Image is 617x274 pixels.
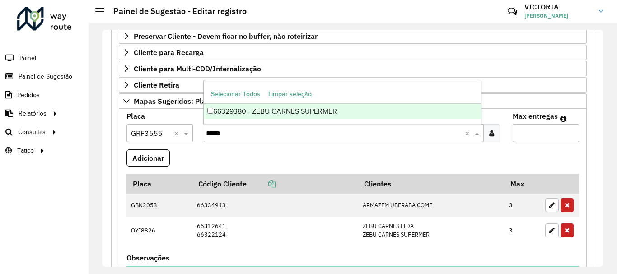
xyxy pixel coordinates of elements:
a: Preservar Cliente - Devem ficar no buffer, não roteirizar [119,28,587,44]
span: Cliente para Recarga [134,49,204,56]
label: Placa [126,111,145,121]
button: Adicionar [126,149,170,167]
span: Clear all [174,128,182,139]
td: 66334913 [192,193,358,217]
span: Tático [17,146,34,155]
span: Cliente para Multi-CDD/Internalização [134,65,261,72]
a: Copiar [247,179,276,188]
span: Painel [19,53,36,63]
span: Clear all [465,128,472,139]
span: Preservar Cliente - Devem ficar no buffer, não roteirizar [134,33,318,40]
label: Observações [126,252,169,263]
span: Pedidos [17,90,40,100]
h2: Painel de Sugestão - Editar registro [104,6,247,16]
a: Cliente para Multi-CDD/Internalização [119,61,587,76]
td: GBN2053 [126,193,192,217]
th: Código Cliente [192,174,358,193]
em: Máximo de clientes que serão colocados na mesma rota com os clientes informados [560,115,566,122]
th: Placa [126,174,192,193]
td: 3 [505,217,541,243]
label: Max entregas [513,111,558,121]
a: Cliente para Recarga [119,45,587,60]
td: ZEBU CARNES LTDA ZEBU CARNES SUPERMER [358,217,505,243]
span: Mapas Sugeridos: Placa-Cliente [134,98,240,105]
td: ARMAZEM UBERABA COME [358,193,505,217]
span: Cliente Retira [134,81,179,88]
td: 3 [505,193,541,217]
a: Contato Rápido [503,2,522,21]
span: Consultas [18,127,46,137]
ng-dropdown-panel: Options list [203,80,481,125]
td: 66312641 66322124 [192,217,358,243]
th: Max [505,174,541,193]
h3: VICTORIA [524,3,592,11]
span: Painel de Sugestão [19,72,72,81]
span: Relatórios [19,109,47,118]
button: Limpar seleção [264,87,316,101]
a: Cliente Retira [119,77,587,93]
td: OYI8826 [126,217,192,243]
span: [PERSON_NAME] [524,12,592,20]
button: Selecionar Todos [207,87,264,101]
a: Mapas Sugeridos: Placa-Cliente [119,93,587,109]
div: 66329380 - ZEBU CARNES SUPERMER [204,104,481,119]
th: Clientes [358,174,505,193]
